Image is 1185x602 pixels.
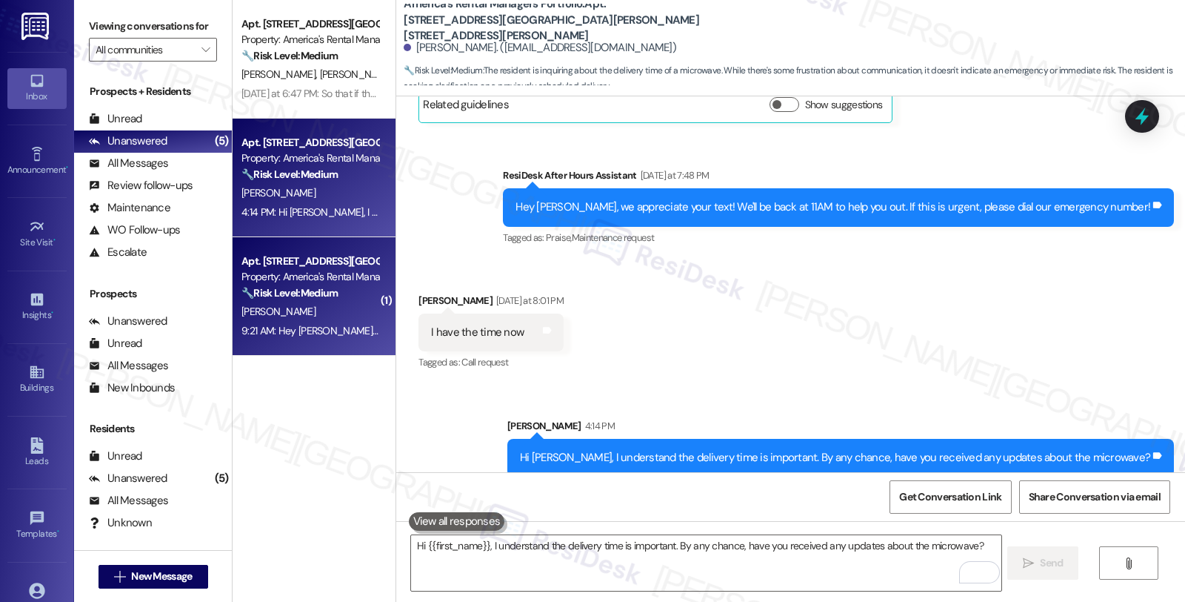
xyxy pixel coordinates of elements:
div: I have the time now [431,325,524,340]
div: Prospects + Residents [74,84,232,99]
span: • [57,526,59,537]
span: New Message [131,569,192,584]
div: Unanswered [89,471,167,486]
div: 4:14 PM [581,418,615,434]
div: Unanswered [89,314,167,329]
div: New Inbounds [89,380,175,396]
i:  [201,44,210,56]
i:  [1023,558,1034,569]
span: Praise , [546,231,571,244]
span: [PERSON_NAME] [241,67,320,81]
div: Unread [89,336,142,351]
span: Share Conversation via email [1029,489,1161,505]
a: Leads [7,433,67,473]
div: Review follow-ups [89,178,193,193]
button: Get Conversation Link [889,480,1011,514]
div: (5) [211,130,233,153]
label: Viewing conversations for [89,15,217,38]
strong: 🔧 Risk Level: Medium [241,49,338,62]
div: Unanswered [89,133,167,149]
div: Residents [74,421,232,437]
span: [PERSON_NAME] [320,67,394,81]
span: Call request [461,356,508,368]
div: Property: America's Rental Managers Portfolio [241,269,378,285]
div: [DATE] at 8:01 PM [493,293,564,308]
span: • [53,235,56,245]
label: Show suggestions [805,97,883,113]
div: (5) [211,467,233,490]
a: Insights • [7,287,67,327]
div: Maintenance [89,200,170,216]
span: [PERSON_NAME] [241,305,316,318]
div: Unread [89,111,142,127]
div: [DATE] at 7:48 PM [637,168,710,183]
button: Share Conversation via email [1019,480,1170,514]
button: Send [1007,546,1079,580]
div: Unread [89,449,142,464]
strong: 🔧 Risk Level: Medium [241,168,338,181]
strong: 🔧 Risk Level: Medium [404,64,482,76]
div: [PERSON_NAME]. ([EMAIL_ADDRESS][DOMAIN_NAME]) [404,40,676,56]
div: 9:21 AM: Hey [PERSON_NAME], we appreciate your text! We'll be back at 11AM to help you out. If th... [241,324,864,337]
div: Unknown [89,515,152,531]
div: Escalate [89,245,147,260]
span: : The resident is inquiring about the delivery time of a microwave. While there's some frustratio... [404,63,1185,95]
div: Hi [PERSON_NAME], I understand the delivery time is important. By any chance, have you received a... [520,450,1150,466]
div: All Messages [89,358,168,374]
div: Related guidelines [423,97,509,119]
div: [PERSON_NAME] [507,418,1174,439]
div: Tagged as: [503,227,1174,248]
div: All Messages [89,493,168,509]
div: [DATE] at 6:47 PM: So that if the homeowner says no, the HOA does not get confused? [241,87,611,100]
div: Hey [PERSON_NAME], we appreciate your text! We'll be back at 11AM to help you out. If this is urg... [515,199,1150,215]
div: 4:14 PM: Hi [PERSON_NAME], I understand the delivery time is important. By any chance, have you r... [241,205,856,219]
button: New Message [99,565,208,589]
a: Templates • [7,506,67,546]
a: Site Visit • [7,214,67,254]
div: Apt. [STREET_ADDRESS][GEOGRAPHIC_DATA][PERSON_NAME][STREET_ADDRESS][PERSON_NAME] [241,254,378,269]
strong: 🔧 Risk Level: Medium [241,286,338,300]
input: All communities [96,38,193,62]
span: Maintenance request [572,231,655,244]
i:  [1123,558,1134,569]
div: ResiDesk After Hours Assistant [503,168,1174,188]
textarea: To enrich screen reader interactions, please activate Accessibility in Grammarly extension settings [411,535,1001,591]
span: [PERSON_NAME] [241,186,316,199]
div: WO Follow-ups [89,222,180,238]
a: Inbox [7,68,67,108]
div: Property: America's Rental Managers Portfolio [241,150,378,166]
a: Buildings [7,360,67,400]
img: ResiDesk Logo [21,13,52,40]
i:  [114,571,125,583]
div: Apt. [STREET_ADDRESS][GEOGRAPHIC_DATA][PERSON_NAME][STREET_ADDRESS][PERSON_NAME] [241,135,378,150]
div: Tagged as: [418,351,564,373]
div: Property: America's Rental Managers Portfolio [241,32,378,47]
div: All Messages [89,156,168,171]
span: • [51,308,53,318]
div: Prospects [74,286,232,302]
div: Apt. [STREET_ADDRESS][GEOGRAPHIC_DATA][STREET_ADDRESS] [241,16,378,32]
div: [PERSON_NAME] [418,293,564,314]
span: Get Conversation Link [899,489,1001,505]
span: • [66,162,68,173]
span: Send [1040,555,1063,571]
